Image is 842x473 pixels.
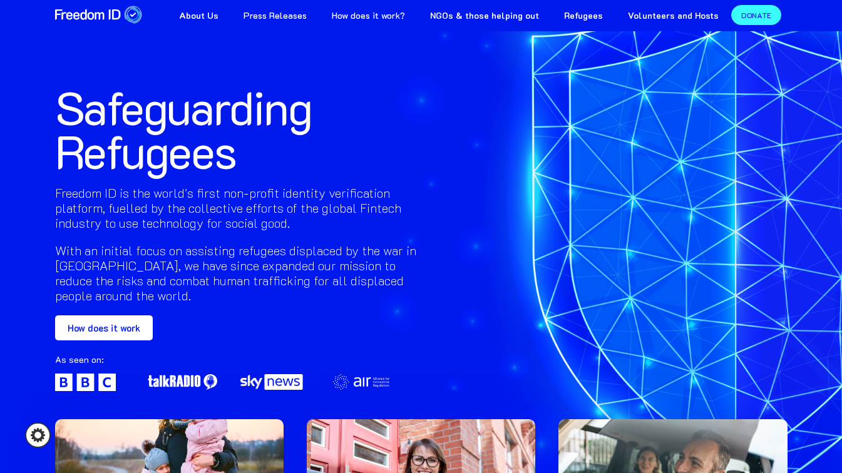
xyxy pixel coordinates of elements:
[564,9,603,21] strong: Refugees
[55,85,416,173] h1: Safeguarding Refugees
[430,9,539,21] strong: NGOs & those helping out
[628,9,719,21] strong: Volunteers and Hosts
[731,5,781,25] a: DONATE
[55,243,416,303] h2: With an initial focus on assisting refugees displaced by the war in [GEOGRAPHIC_DATA], we have si...
[25,422,51,448] a: Cookie settings
[55,185,416,230] h2: Freedom ID is the world's first non-profit identity verification platform, fuelled by the collect...
[179,9,218,21] strong: About Us
[55,315,153,340] a: How does it work
[55,353,416,374] div: As seen on:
